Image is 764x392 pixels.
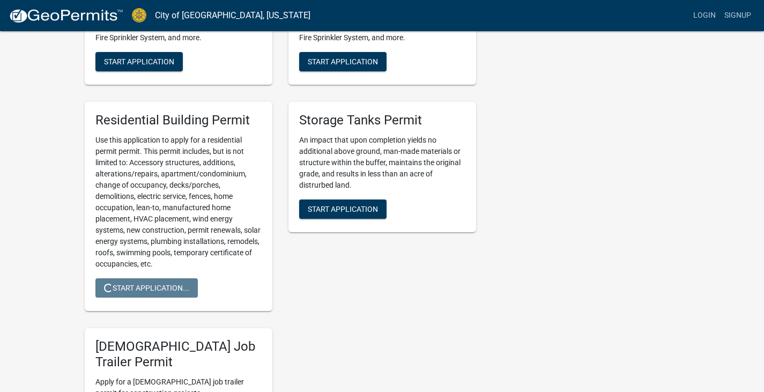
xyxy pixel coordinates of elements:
[95,339,262,370] h5: [DEMOGRAPHIC_DATA] Job Trailer Permit
[689,5,720,26] a: Login
[299,52,387,71] button: Start Application
[95,278,198,298] button: Start Application...
[308,57,378,66] span: Start Application
[155,6,310,25] a: City of [GEOGRAPHIC_DATA], [US_STATE]
[132,8,146,23] img: City of Jeffersonville, Indiana
[299,135,465,191] p: An impact that upon completion yields no additional above ground, man-made materials or structure...
[104,283,189,292] span: Start Application...
[720,5,755,26] a: Signup
[95,113,262,128] h5: Residential Building Permit
[308,204,378,213] span: Start Application
[104,57,174,66] span: Start Application
[299,199,387,219] button: Start Application
[299,113,465,128] h5: Storage Tanks Permit
[95,135,262,270] p: Use this application to apply for a residential permit permit. This permit includes, but is not l...
[95,52,183,71] button: Start Application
